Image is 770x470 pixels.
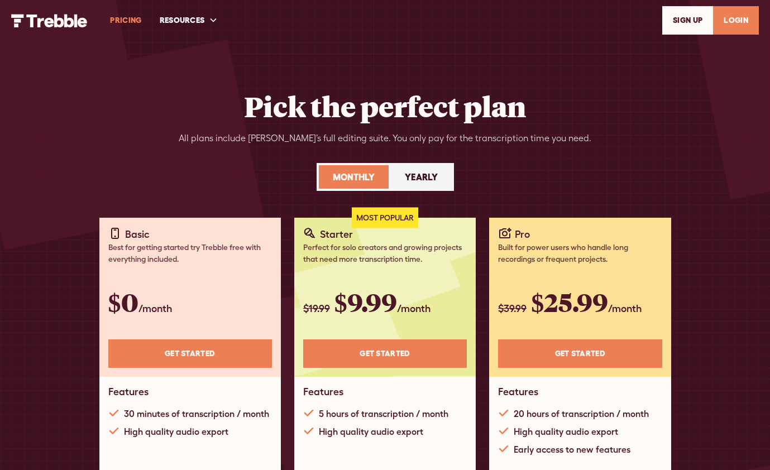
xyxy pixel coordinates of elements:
[391,165,452,189] a: Yearly
[319,407,448,420] div: 5 hours of transcription / month
[11,13,88,27] a: home
[498,386,538,398] h1: Features
[405,170,438,184] div: Yearly
[352,208,418,228] div: Most Popular
[151,1,227,40] div: RESOURCES
[303,386,343,398] h1: Features
[319,165,389,189] a: Monthly
[303,339,467,368] a: Get STARTED
[498,242,662,265] div: Built for power users who handle long recordings or frequent projects.
[138,303,172,314] span: /month
[303,242,467,265] div: Perfect for solo creators and growing projects that need more transcription time.
[179,132,591,145] div: All plans include [PERSON_NAME]’s full editing suite. You only pay for the transcription time you...
[608,303,642,314] span: /month
[244,89,526,123] h2: Pick the perfect plan
[498,339,662,368] a: Get STARTED
[397,303,431,314] span: /month
[319,425,423,438] div: High quality audio export
[108,285,138,319] span: $0
[334,285,397,319] span: $9.99
[514,443,630,456] div: Early access to new features
[11,14,88,27] img: Trebble Logo - AI Podcast Editor
[333,170,375,184] div: Monthly
[662,6,713,35] a: SIGn UP
[108,339,272,368] a: Get STARTED
[713,6,759,35] a: LOGIN
[160,15,205,26] div: RESOURCES
[498,303,527,314] span: $39.99
[125,227,150,242] div: Basic
[108,242,272,265] div: Best for getting started try Trebble free with everything included.
[101,1,150,40] a: PRICING
[303,303,330,314] span: $19.99
[124,407,269,420] div: 30 minutes of transcription / month
[108,386,149,398] h1: Features
[124,425,228,438] div: High quality audio export
[531,285,608,319] span: $25.99
[515,227,530,242] div: Pro
[514,407,649,420] div: 20 hours of transcription / month
[514,425,618,438] div: High quality audio export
